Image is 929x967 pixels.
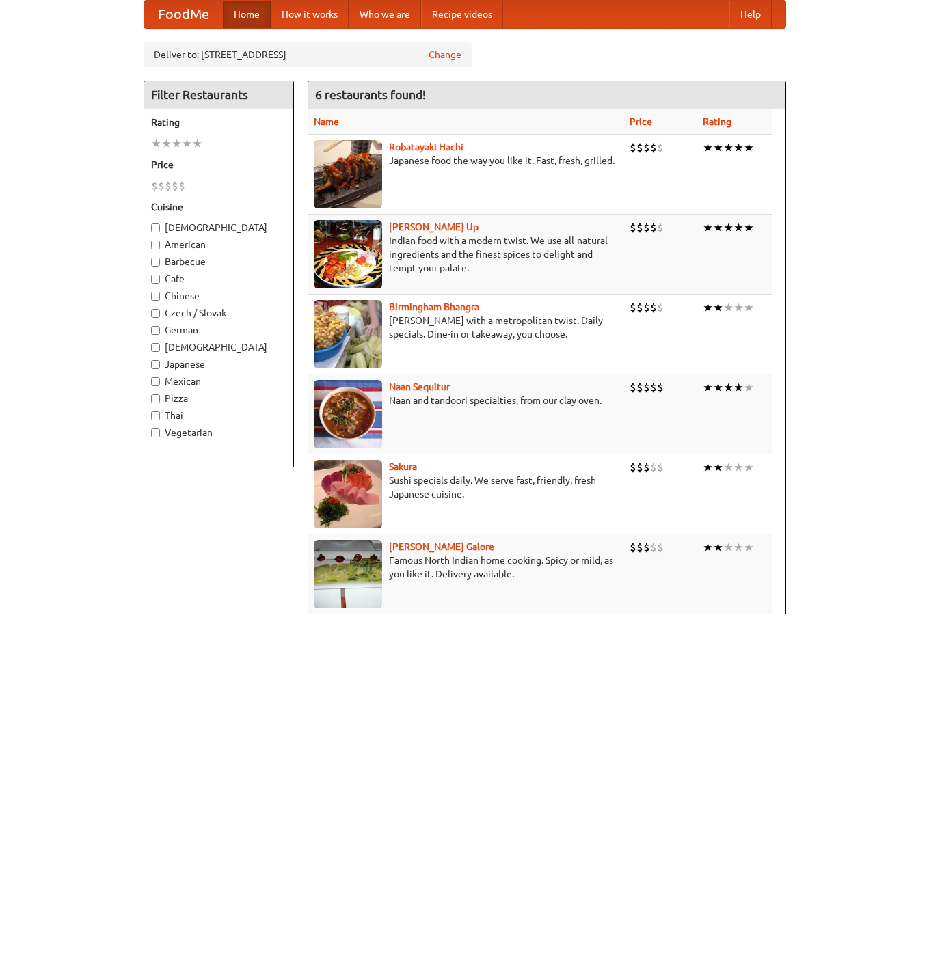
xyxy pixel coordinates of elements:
[713,460,723,475] li: ★
[151,115,286,129] h5: Rating
[389,381,450,392] a: Naan Sequitur
[630,116,652,127] a: Price
[636,380,643,395] li: $
[182,136,192,151] li: ★
[723,300,733,315] li: ★
[151,178,158,193] li: $
[703,460,713,475] li: ★
[349,1,421,28] a: Who we are
[630,460,636,475] li: $
[703,140,713,155] li: ★
[314,234,619,275] p: Indian food with a modern twist. We use all-natural ingredients and the finest spices to delight ...
[314,474,619,501] p: Sushi specials daily. We serve fast, friendly, fresh Japanese cuisine.
[271,1,349,28] a: How it works
[723,140,733,155] li: ★
[650,300,657,315] li: $
[151,306,286,320] label: Czech / Slovak
[733,460,744,475] li: ★
[161,136,172,151] li: ★
[630,380,636,395] li: $
[630,140,636,155] li: $
[650,540,657,555] li: $
[636,300,643,315] li: $
[151,394,160,403] input: Pizza
[636,220,643,235] li: $
[389,301,479,312] a: Birmingham Bhangra
[650,380,657,395] li: $
[657,380,664,395] li: $
[657,300,664,315] li: $
[733,300,744,315] li: ★
[192,136,202,151] li: ★
[636,140,643,155] li: $
[636,540,643,555] li: $
[314,300,382,368] img: bhangra.jpg
[713,220,723,235] li: ★
[643,300,650,315] li: $
[650,220,657,235] li: $
[744,540,754,555] li: ★
[733,380,744,395] li: ★
[729,1,772,28] a: Help
[151,238,286,251] label: American
[144,1,223,28] a: FoodMe
[703,380,713,395] li: ★
[314,540,382,608] img: currygalore.jpg
[151,374,286,388] label: Mexican
[151,360,160,369] input: Japanese
[643,220,650,235] li: $
[314,220,382,288] img: curryup.jpg
[703,116,731,127] a: Rating
[630,220,636,235] li: $
[657,460,664,475] li: $
[314,140,382,208] img: robatayaki.jpg
[172,178,178,193] li: $
[744,380,754,395] li: ★
[421,1,503,28] a: Recipe videos
[643,460,650,475] li: $
[657,140,664,155] li: $
[151,292,160,301] input: Chinese
[151,158,286,172] h5: Price
[643,140,650,155] li: $
[650,140,657,155] li: $
[144,81,293,109] h4: Filter Restaurants
[314,394,619,407] p: Naan and tandoori specialties, from our clay oven.
[703,220,713,235] li: ★
[650,460,657,475] li: $
[151,411,160,420] input: Thai
[151,221,286,234] label: [DEMOGRAPHIC_DATA]
[657,540,664,555] li: $
[151,223,160,232] input: [DEMOGRAPHIC_DATA]
[389,461,417,472] b: Sakura
[703,300,713,315] li: ★
[723,380,733,395] li: ★
[151,323,286,337] label: German
[389,541,494,552] b: [PERSON_NAME] Galore
[723,460,733,475] li: ★
[151,326,160,335] input: German
[151,136,161,151] li: ★
[713,300,723,315] li: ★
[703,540,713,555] li: ★
[389,221,479,232] a: [PERSON_NAME] Up
[151,255,286,269] label: Barbecue
[643,380,650,395] li: $
[151,309,160,318] input: Czech / Slovak
[178,178,185,193] li: $
[151,428,160,437] input: Vegetarian
[151,377,160,386] input: Mexican
[151,392,286,405] label: Pizza
[733,540,744,555] li: ★
[723,220,733,235] li: ★
[643,540,650,555] li: $
[657,220,664,235] li: $
[744,460,754,475] li: ★
[314,116,339,127] a: Name
[713,380,723,395] li: ★
[151,357,286,371] label: Japanese
[151,343,160,352] input: [DEMOGRAPHIC_DATA]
